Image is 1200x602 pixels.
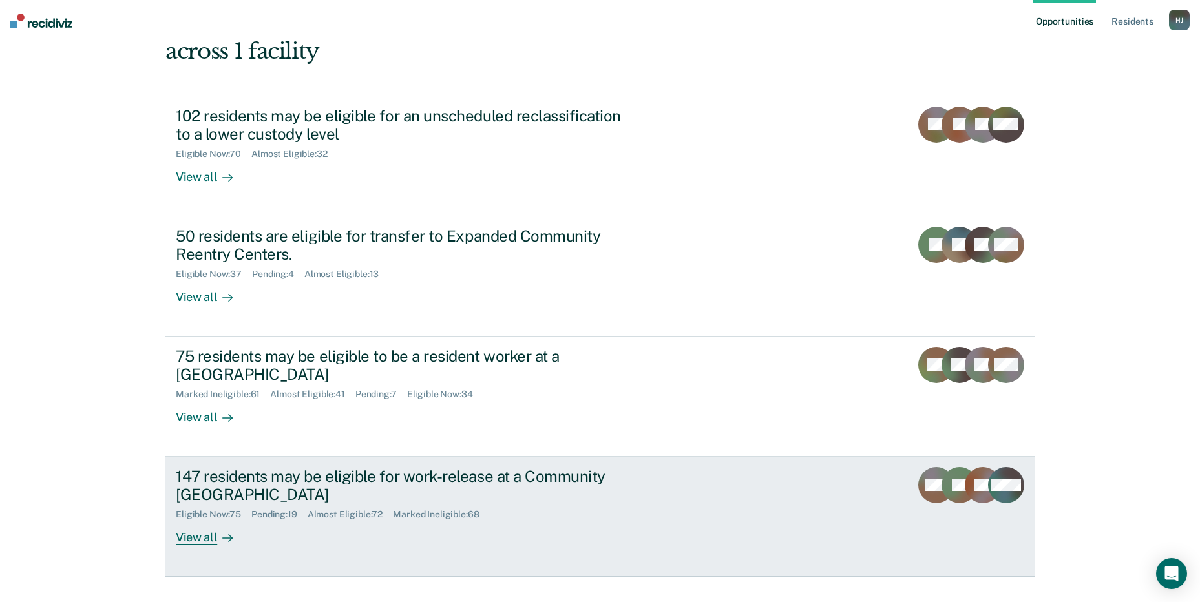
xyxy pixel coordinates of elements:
[176,400,248,425] div: View all
[1169,10,1190,30] div: H J
[251,509,308,520] div: Pending : 19
[176,269,252,280] div: Eligible Now : 37
[393,509,489,520] div: Marked Ineligible : 68
[165,12,861,65] div: Hi, [PERSON_NAME]. We’ve found some outstanding items across 1 facility
[165,457,1035,577] a: 147 residents may be eligible for work-release at a Community [GEOGRAPHIC_DATA]Eligible Now:75Pen...
[176,280,248,305] div: View all
[270,389,355,400] div: Almost Eligible : 41
[165,96,1035,216] a: 102 residents may be eligible for an unscheduled reclassification to a lower custody levelEligibl...
[407,389,483,400] div: Eligible Now : 34
[176,149,251,160] div: Eligible Now : 70
[176,509,251,520] div: Eligible Now : 75
[251,149,338,160] div: Almost Eligible : 32
[308,509,394,520] div: Almost Eligible : 72
[10,14,72,28] img: Recidiviz
[176,389,270,400] div: Marked Ineligible : 61
[176,107,629,144] div: 102 residents may be eligible for an unscheduled reclassification to a lower custody level
[252,269,304,280] div: Pending : 4
[355,389,407,400] div: Pending : 7
[176,467,629,504] div: 147 residents may be eligible for work-release at a Community [GEOGRAPHIC_DATA]
[304,269,390,280] div: Almost Eligible : 13
[165,216,1035,337] a: 50 residents are eligible for transfer to Expanded Community Reentry Centers.Eligible Now:37Pendi...
[176,520,248,545] div: View all
[1169,10,1190,30] button: HJ
[176,227,629,264] div: 50 residents are eligible for transfer to Expanded Community Reentry Centers.
[176,347,629,384] div: 75 residents may be eligible to be a resident worker at a [GEOGRAPHIC_DATA]
[1156,558,1187,589] div: Open Intercom Messenger
[176,160,248,185] div: View all
[165,337,1035,457] a: 75 residents may be eligible to be a resident worker at a [GEOGRAPHIC_DATA]Marked Ineligible:61Al...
